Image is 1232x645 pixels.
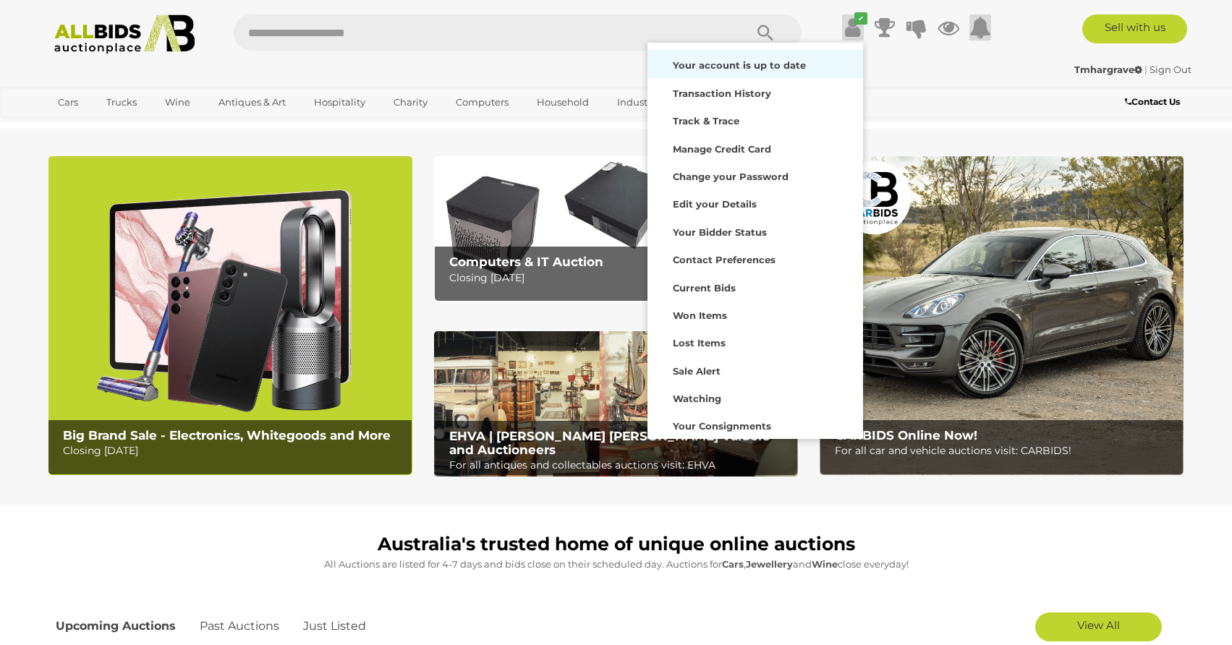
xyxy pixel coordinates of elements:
[1125,96,1180,107] b: Contact Us
[647,244,863,272] a: Contact Preferences
[673,393,721,404] strong: Watching
[647,356,863,383] a: Sale Alert
[647,106,863,133] a: Track & Trace
[647,411,863,438] a: Your Consignments
[835,442,1176,460] p: For all car and vehicle auctions visit: CARBIDS!
[434,156,798,302] a: Computers & IT Auction Computers & IT Auction Closing [DATE]
[63,442,404,460] p: Closing [DATE]
[647,78,863,106] a: Transaction History
[673,254,776,265] strong: Contact Preferences
[449,255,603,269] b: Computers & IT Auction
[673,420,771,432] strong: Your Consignments
[46,14,203,54] img: Allbids.com.au
[673,226,767,238] strong: Your Bidder Status
[647,300,863,328] a: Won Items
[673,115,739,127] strong: Track & Trace
[48,90,88,114] a: Cars
[854,12,867,25] i: ✔
[835,428,977,443] b: CARBIDS Online Now!
[63,428,391,443] b: Big Brand Sale - Electronics, Whitegoods and More
[647,189,863,216] a: Edit your Details
[842,14,864,40] a: ✔
[673,59,806,71] strong: Your account is up to date
[673,309,727,321] strong: Won Items
[156,90,200,114] a: Wine
[384,90,437,114] a: Charity
[305,90,375,114] a: Hospitality
[97,90,146,114] a: Trucks
[647,134,863,161] a: Manage Credit Card
[746,558,793,570] strong: Jewellery
[673,198,757,210] strong: Edit your Details
[647,50,863,77] a: Your account is up to date
[1125,94,1184,110] a: Contact Us
[647,273,863,300] a: Current Bids
[434,331,798,477] img: EHVA | Evans Hastings Valuers and Auctioneers
[647,217,863,244] a: Your Bidder Status
[48,156,412,475] img: Big Brand Sale - Electronics, Whitegoods and More
[1144,64,1147,75] span: |
[820,156,1184,475] img: CARBIDS Online Now!
[673,365,721,377] strong: Sale Alert
[449,269,790,287] p: Closing [DATE]
[820,156,1184,475] a: CARBIDS Online Now! CARBIDS Online Now! For all car and vehicle auctions visit: CARBIDS!
[1035,612,1162,641] a: View All
[673,337,726,349] strong: Lost Items
[673,143,771,155] strong: Manage Credit Card
[209,90,295,114] a: Antiques & Art
[722,558,744,570] strong: Cars
[434,156,798,302] img: Computers & IT Auction
[647,383,863,411] a: Watching
[673,171,789,182] strong: Change your Password
[48,156,412,475] a: Big Brand Sale - Electronics, Whitegoods and More Big Brand Sale - Electronics, Whitegoods and Mo...
[647,161,863,189] a: Change your Password
[812,558,838,570] strong: Wine
[449,429,770,457] b: EHVA | [PERSON_NAME] [PERSON_NAME] Valuers and Auctioneers
[56,534,1177,555] h1: Australia's trusted home of unique online auctions
[527,90,598,114] a: Household
[647,328,863,355] a: Lost Items
[1074,64,1144,75] a: Tmhargrave
[446,90,518,114] a: Computers
[673,282,736,294] strong: Current Bids
[434,331,798,477] a: EHVA | Evans Hastings Valuers and Auctioneers EHVA | [PERSON_NAME] [PERSON_NAME] Valuers and Auct...
[56,556,1177,573] p: All Auctions are listed for 4-7 days and bids close on their scheduled day. Auctions for , and cl...
[1082,14,1187,43] a: Sell with us
[48,114,170,138] a: [GEOGRAPHIC_DATA]
[1077,618,1120,632] span: View All
[1150,64,1191,75] a: Sign Out
[729,14,802,51] button: Search
[673,87,771,99] strong: Transaction History
[449,456,790,474] p: For all antiques and collectables auctions visit: EHVA
[608,90,672,114] a: Industrial
[1074,64,1142,75] strong: Tmhargrave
